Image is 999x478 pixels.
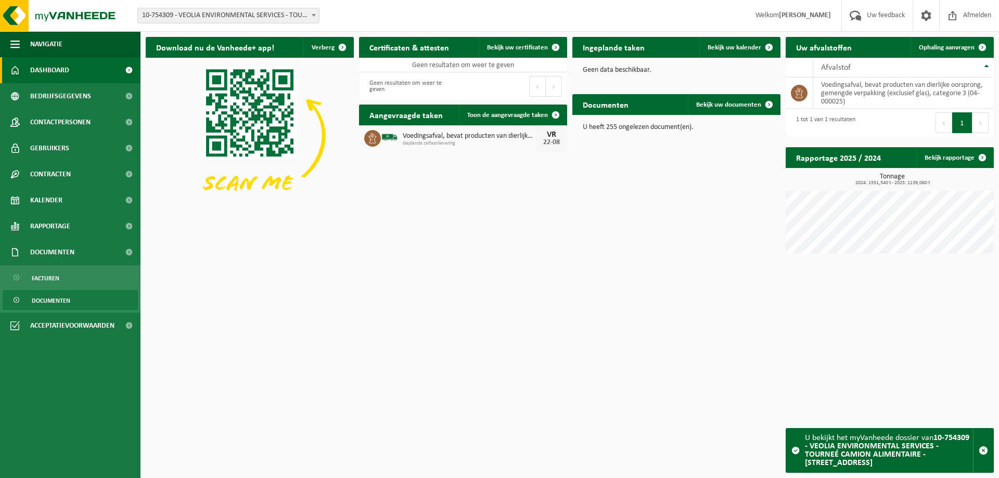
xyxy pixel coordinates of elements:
span: Contactpersonen [30,109,91,135]
a: Documenten [3,290,138,310]
a: Toon de aangevraagde taken [459,105,566,125]
p: Geen data beschikbaar. [583,67,770,74]
span: Contracten [30,161,71,187]
button: Next [972,112,989,133]
span: Afvalstof [821,63,851,72]
span: Acceptatievoorwaarden [30,313,114,339]
h2: Aangevraagde taken [359,105,453,125]
span: 2024: 1551,540 t - 2025: 1139,060 t [791,180,994,186]
span: Ophaling aanvragen [919,44,975,51]
a: Ophaling aanvragen [911,37,993,58]
span: Voedingsafval, bevat producten van dierlijke oorsprong, gemengde verpakking (exc... [403,132,536,140]
p: U heeft 255 ongelezen document(en). [583,124,770,131]
div: U bekijkt het myVanheede dossier van [805,429,973,472]
span: 10-754309 - VEOLIA ENVIRONMENTAL SERVICES - TOURNEÉ CAMION ALIMENTAIRE - 5140 SOMBREFFE, RUE DE L... [137,8,319,23]
a: Bekijk uw kalender [699,37,779,58]
h3: Tonnage [791,173,994,186]
span: Bedrijfsgegevens [30,83,91,109]
div: VR [541,131,562,139]
h2: Documenten [572,94,639,114]
span: Facturen [32,268,59,288]
span: Navigatie [30,31,62,57]
div: Geen resultaten om weer te geven [364,75,458,98]
span: Geplande zelfaanlevering [403,140,536,147]
span: Bekijk uw certificaten [487,44,548,51]
div: 22-08 [541,139,562,146]
span: Gebruikers [30,135,69,161]
button: Next [546,76,562,97]
a: Bekijk uw documenten [688,94,779,115]
span: Documenten [32,291,70,311]
h2: Rapportage 2025 / 2024 [786,147,891,167]
a: Bekijk uw certificaten [479,37,566,58]
button: Previous [936,112,952,133]
h2: Certificaten & attesten [359,37,459,57]
button: Previous [529,76,546,97]
div: 1 tot 1 van 1 resultaten [791,111,855,134]
span: Documenten [30,239,74,265]
span: Verberg [312,44,335,51]
span: Toon de aangevraagde taken [467,112,548,119]
span: Bekijk uw documenten [696,101,761,108]
span: Rapportage [30,213,70,239]
span: Bekijk uw kalender [708,44,761,51]
span: Kalender [30,187,62,213]
a: Bekijk rapportage [916,147,993,168]
h2: Download nu de Vanheede+ app! [146,37,285,57]
h2: Uw afvalstoffen [786,37,862,57]
strong: [PERSON_NAME] [779,11,831,19]
button: 1 [952,112,972,133]
span: Dashboard [30,57,69,83]
a: Facturen [3,268,138,288]
h2: Ingeplande taken [572,37,655,57]
button: Verberg [303,37,353,58]
strong: 10-754309 - VEOLIA ENVIRONMENTAL SERVICES - TOURNEÉ CAMION ALIMENTAIRE - [STREET_ADDRESS] [805,434,969,467]
td: voedingsafval, bevat producten van dierlijke oorsprong, gemengde verpakking (exclusief glas), cat... [813,77,994,109]
td: Geen resultaten om weer te geven [359,58,567,72]
span: 10-754309 - VEOLIA ENVIRONMENTAL SERVICES - TOURNEÉ CAMION ALIMENTAIRE - 5140 SOMBREFFE, RUE DE L... [138,8,319,23]
img: Download de VHEPlus App [146,58,354,214]
img: BL-SO-LV [381,128,399,146]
